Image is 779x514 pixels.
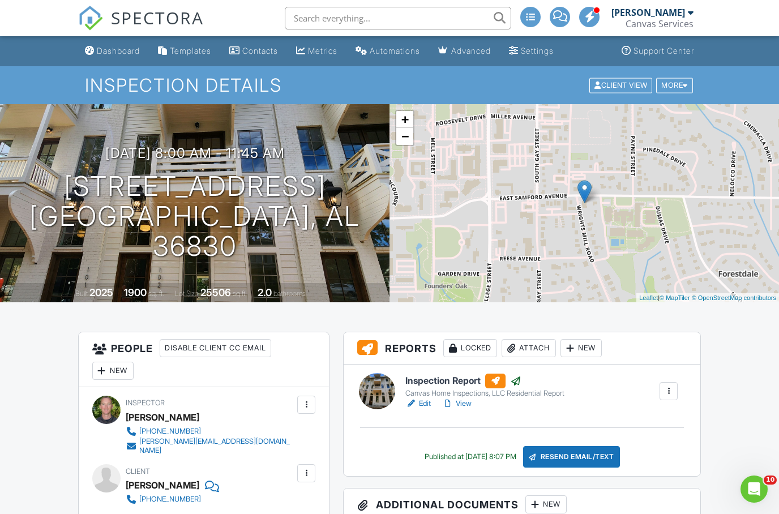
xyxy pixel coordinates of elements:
[124,286,147,298] div: 1900
[425,452,516,461] div: Published at [DATE] 8:07 PM
[89,286,113,298] div: 2025
[285,7,511,29] input: Search everything...
[370,46,420,55] div: Automations
[78,6,103,31] img: The Best Home Inspection Software - Spectora
[588,80,655,89] a: Client View
[405,398,431,409] a: Edit
[160,339,271,357] div: Disable Client CC Email
[308,46,337,55] div: Metrics
[405,374,564,399] a: Inspection Report Canvas Home Inspections, LLC Residential Report
[139,427,201,436] div: [PHONE_NUMBER]
[126,467,150,476] span: Client
[97,46,140,55] div: Dashboard
[200,286,231,298] div: 25506
[111,6,204,29] span: SPECTORA
[273,289,306,298] span: bathrooms
[523,446,620,468] div: Resend Email/Text
[126,409,199,426] div: [PERSON_NAME]
[589,78,652,93] div: Client View
[626,18,694,29] div: Canvas Services
[126,399,165,407] span: Inspector
[170,46,211,55] div: Templates
[292,41,342,62] a: Metrics
[764,476,777,485] span: 10
[126,426,295,437] a: [PHONE_NUMBER]
[660,294,690,301] a: © MapTiler
[225,41,283,62] a: Contacts
[126,477,199,494] div: [PERSON_NAME]
[153,41,216,62] a: Templates
[344,332,700,365] h3: Reports
[634,46,694,55] div: Support Center
[139,495,201,504] div: [PHONE_NUMBER]
[148,289,164,298] span: sq. ft.
[396,128,413,145] a: Zoom out
[617,41,699,62] a: Support Center
[258,286,272,298] div: 2.0
[80,41,144,62] a: Dashboard
[639,294,658,301] a: Leaflet
[451,46,491,55] div: Advanced
[405,374,564,388] h6: Inspection Report
[126,437,295,455] a: [PERSON_NAME][EMAIL_ADDRESS][DOMAIN_NAME]
[405,389,564,398] div: Canvas Home Inspections, LLC Residential Report
[242,46,278,55] div: Contacts
[105,145,285,161] h3: [DATE] 8:00 am - 11:45 am
[521,46,554,55] div: Settings
[525,495,567,513] div: New
[442,398,472,409] a: View
[126,494,210,505] a: [PHONE_NUMBER]
[351,41,425,62] a: Automations (Advanced)
[75,289,88,298] span: Built
[741,476,768,503] iframe: Intercom live chat
[656,78,693,93] div: More
[443,339,497,357] div: Locked
[611,7,685,18] div: [PERSON_NAME]
[139,437,295,455] div: [PERSON_NAME][EMAIL_ADDRESS][DOMAIN_NAME]
[233,289,247,298] span: sq.ft.
[78,15,204,39] a: SPECTORA
[396,111,413,128] a: Zoom in
[175,289,199,298] span: Lot Size
[504,41,558,62] a: Settings
[79,332,329,387] h3: People
[434,41,495,62] a: Advanced
[636,293,779,303] div: |
[502,339,556,357] div: Attach
[92,362,134,380] div: New
[560,339,602,357] div: New
[85,75,694,95] h1: Inspection Details
[692,294,776,301] a: © OpenStreetMap contributors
